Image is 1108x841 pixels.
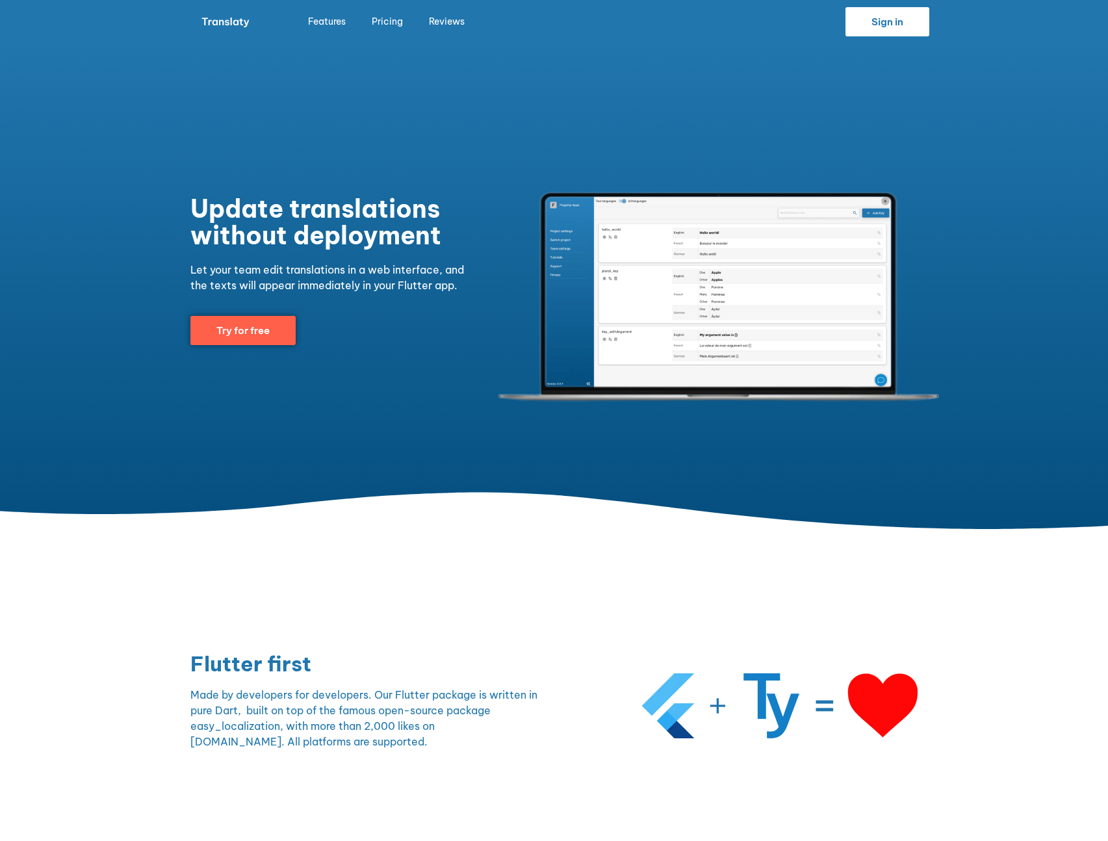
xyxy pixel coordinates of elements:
[190,196,474,249] h2: Update translations without deployment
[845,7,929,36] a: Sign in
[359,6,416,36] a: Pricing
[295,6,359,36] a: Features
[190,653,548,674] h2: Flutter first
[495,189,940,404] img: Flutter Translations
[190,687,548,749] p: Made by developers for developers. Our Flutter package is written in pure Dart, built on top of t...
[871,17,903,27] span: Sign in
[190,316,296,345] a: Try for free
[216,326,270,335] span: Try for free
[190,262,474,293] p: Let your team edit translations in a web interface, and the texts will appear immediately in your...
[416,6,478,36] a: Reviews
